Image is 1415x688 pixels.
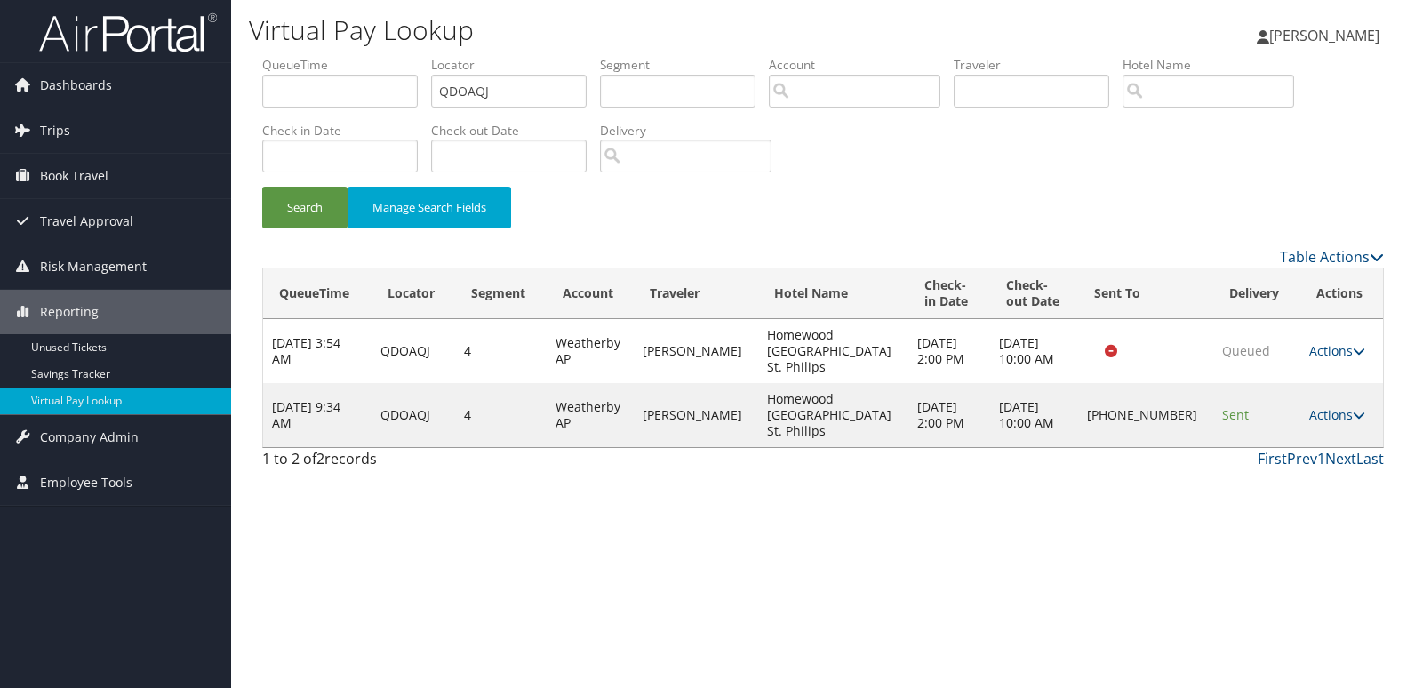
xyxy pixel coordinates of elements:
a: Last [1356,449,1384,468]
span: Employee Tools [40,460,132,505]
th: QueueTime: activate to sort column descending [263,268,372,319]
td: [DATE] 9:34 AM [263,383,372,447]
a: Next [1325,449,1356,468]
label: Segment [600,56,769,74]
td: Homewood [GEOGRAPHIC_DATA] St. Philips [758,383,908,447]
th: Sent To: activate to sort column ascending [1078,268,1213,319]
td: [DATE] 2:00 PM [908,383,990,447]
td: QDOAQJ [372,383,455,447]
td: Homewood [GEOGRAPHIC_DATA] St. Philips [758,319,908,383]
span: Dashboards [40,63,112,108]
th: Segment: activate to sort column ascending [455,268,547,319]
span: Book Travel [40,154,108,198]
td: 4 [455,319,547,383]
th: Actions [1300,268,1383,319]
h1: Virtual Pay Lookup [249,12,1014,49]
th: Delivery: activate to sort column ascending [1213,268,1299,319]
div: 1 to 2 of records [262,448,523,478]
span: Queued [1222,342,1270,359]
td: [PERSON_NAME] [634,319,758,383]
a: Actions [1309,342,1365,359]
a: 1 [1317,449,1325,468]
th: Hotel Name: activate to sort column ascending [758,268,908,319]
span: Trips [40,108,70,153]
th: Account: activate to sort column ascending [547,268,634,319]
span: Risk Management [40,244,147,289]
label: Locator [431,56,600,74]
label: Hotel Name [1123,56,1307,74]
a: Actions [1309,406,1365,423]
button: Search [262,187,348,228]
label: Traveler [954,56,1123,74]
th: Check-in Date: activate to sort column ascending [908,268,990,319]
td: [DATE] 10:00 AM [990,383,1077,447]
td: QDOAQJ [372,319,455,383]
a: Prev [1287,449,1317,468]
img: airportal-logo.png [39,12,217,53]
span: Travel Approval [40,199,133,244]
td: [PHONE_NUMBER] [1078,383,1213,447]
label: Check-in Date [262,122,431,140]
td: [DATE] 3:54 AM [263,319,372,383]
span: [PERSON_NAME] [1269,26,1379,45]
td: [DATE] 10:00 AM [990,319,1077,383]
label: QueueTime [262,56,431,74]
label: Account [769,56,954,74]
span: Sent [1222,406,1249,423]
td: [DATE] 2:00 PM [908,319,990,383]
a: Table Actions [1280,247,1384,267]
td: 4 [455,383,547,447]
a: [PERSON_NAME] [1257,9,1397,62]
td: [PERSON_NAME] [634,383,758,447]
th: Check-out Date: activate to sort column ascending [990,268,1077,319]
td: Weatherby AP [547,319,634,383]
th: Traveler: activate to sort column ascending [634,268,758,319]
a: First [1258,449,1287,468]
button: Manage Search Fields [348,187,511,228]
td: Weatherby AP [547,383,634,447]
label: Check-out Date [431,122,600,140]
span: Company Admin [40,415,139,460]
th: Locator: activate to sort column ascending [372,268,455,319]
span: 2 [316,449,324,468]
span: Reporting [40,290,99,334]
label: Delivery [600,122,785,140]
